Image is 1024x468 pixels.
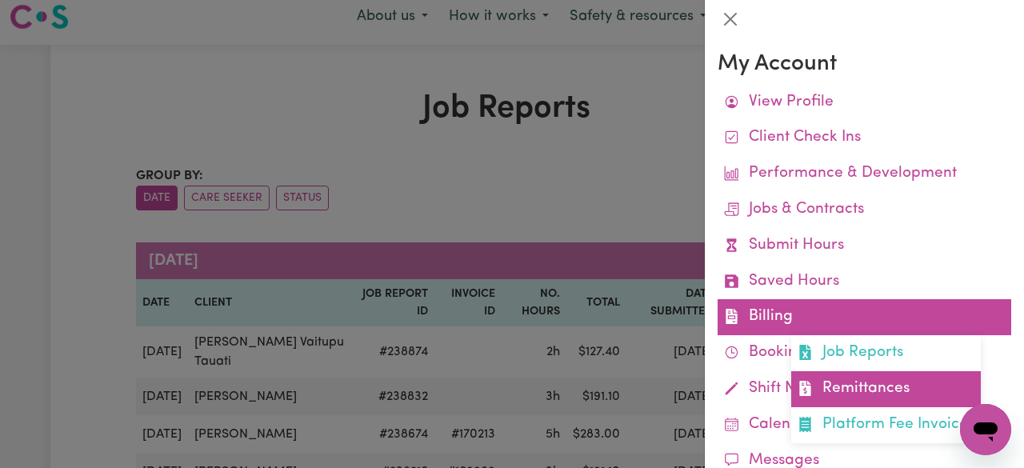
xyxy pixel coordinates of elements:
[718,228,1011,264] a: Submit Hours
[718,192,1011,228] a: Jobs & Contracts
[718,156,1011,192] a: Performance & Development
[718,85,1011,121] a: View Profile
[718,335,1011,371] a: Bookings
[960,404,1011,455] iframe: Button to launch messaging window
[718,120,1011,156] a: Client Check Ins
[718,407,1011,443] a: Calendar
[791,407,981,443] a: Platform Fee Invoices
[718,264,1011,300] a: Saved Hours
[718,299,1011,335] a: BillingJob ReportsRemittancesPlatform Fee Invoices
[791,335,981,371] a: Job Reports
[718,371,1011,407] a: Shift Notes
[718,51,1011,78] h3: My Account
[791,371,981,407] a: Remittances
[718,6,743,32] button: Close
